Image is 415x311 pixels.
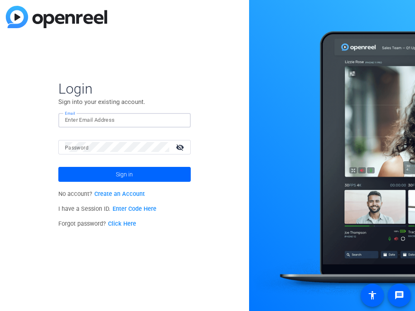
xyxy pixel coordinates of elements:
input: Enter Email Address [65,115,184,125]
mat-icon: visibility_off [171,141,191,153]
a: Enter Code Here [113,205,156,212]
button: Sign in [58,167,191,182]
p: Sign into your existing account. [58,97,191,106]
span: Sign in [116,164,133,185]
a: Create an Account [94,190,145,198]
img: blue-gradient.svg [6,6,107,28]
mat-icon: message [394,290,404,300]
span: No account? [58,190,145,198]
mat-icon: accessibility [367,290,377,300]
span: Forgot password? [58,220,136,227]
mat-label: Password [65,145,89,151]
span: I have a Session ID. [58,205,156,212]
span: Login [58,80,191,97]
a: Click Here [108,220,136,227]
mat-label: Email [65,111,75,116]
